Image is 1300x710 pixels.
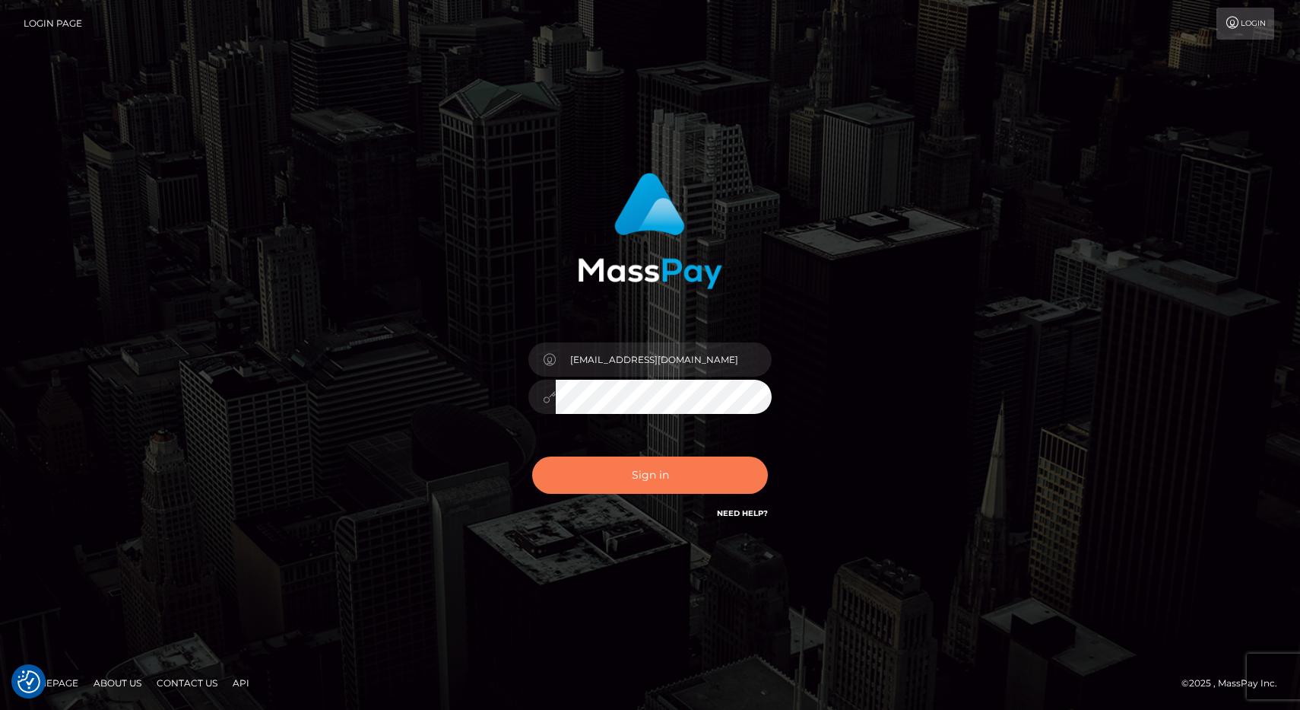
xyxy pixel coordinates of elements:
img: Revisit consent button [17,670,40,693]
button: Consent Preferences [17,670,40,693]
a: Contact Us [151,671,224,695]
a: Homepage [17,671,84,695]
img: MassPay Login [578,173,722,289]
button: Sign in [532,457,768,494]
a: Login Page [24,8,82,40]
div: © 2025 , MassPay Inc. [1181,675,1289,692]
a: Login [1216,8,1274,40]
a: About Us [87,671,147,695]
a: Need Help? [717,508,768,518]
a: API [227,671,255,695]
input: Username... [556,342,772,377]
